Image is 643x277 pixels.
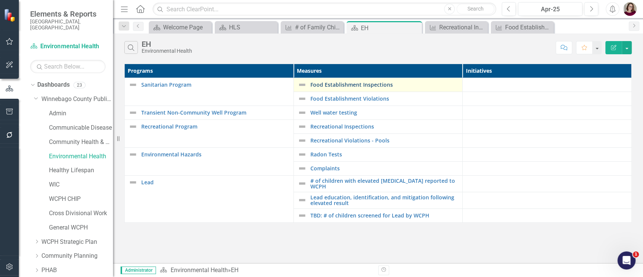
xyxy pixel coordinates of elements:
[427,23,486,32] a: Recreational Inspections
[151,23,210,32] a: Welcome Page
[73,82,86,88] div: 23
[298,136,307,145] img: Not Defined
[310,124,459,129] a: Recreational Inspections
[128,178,137,187] img: Not Defined
[310,194,459,206] a: Lead education, identification, and mitigation following elevated result
[310,213,459,218] a: TBD: # of children screened for Lead by WCPH
[41,252,113,260] a: Community Planning
[293,192,463,208] td: Double-Click to Edit Right Click for Context Menu
[125,106,294,120] td: Double-Click to Edit Right Click for Context Menu
[439,23,486,32] div: Recreational Inspections
[128,150,137,159] img: Not Defined
[37,81,70,89] a: Dashboards
[298,164,307,173] img: Not Defined
[170,266,228,274] a: Environmental Health
[298,196,307,205] img: Not Defined
[49,166,113,175] a: Healthy Lifespan
[231,266,238,274] div: EH
[293,106,463,120] td: Double-Click to Edit Right Click for Context Menu
[30,18,105,31] small: [GEOGRAPHIC_DATA], [GEOGRAPHIC_DATA]
[293,120,463,134] td: Double-Click to Edit Right Click for Context Menu
[298,80,307,89] img: Not Defined
[467,6,484,12] span: Search
[142,48,192,54] div: Environmental Health
[49,181,113,189] a: WIC
[128,122,137,131] img: Not Defined
[41,266,113,275] a: PHAB
[125,176,294,223] td: Double-Click to Edit Right Click for Context Menu
[49,209,113,218] a: Cross Divisional Work
[293,208,463,222] td: Double-Click to Edit Right Click for Context Menu
[293,92,463,106] td: Double-Click to Edit Right Click for Context Menu
[310,165,459,171] a: Complaints
[30,60,105,73] input: Search Below...
[49,138,113,147] a: Community Health & Prevention
[293,134,463,148] td: Double-Click to Edit Right Click for Context Menu
[310,110,459,115] a: Well water testing
[229,23,276,32] div: HLS
[298,94,307,103] img: Not Defined
[298,108,307,117] img: Not Defined
[128,80,137,89] img: Not Defined
[283,23,342,32] a: # of Family Child Health (FCH) clients
[310,96,459,101] a: Food Establishment Violations
[153,3,496,16] input: Search ClearPoint...
[30,42,105,51] a: Environmental Health
[49,109,113,118] a: Admin
[293,148,463,162] td: Double-Click to Edit Right Click for Context Menu
[298,122,307,131] img: Not Defined
[293,176,463,192] td: Double-Click to Edit Right Click for Context Menu
[617,251,635,269] iframe: Intercom live chat
[142,40,192,48] div: EH
[141,82,290,87] a: Sanitarian Program
[41,95,113,104] a: Winnebago County Public Health
[141,179,290,185] a: Lead
[457,4,494,14] button: Search
[217,23,276,32] a: HLS
[623,2,637,16] img: Sarahjean Schluechtermann
[298,150,307,159] img: Not Defined
[125,148,294,176] td: Double-Click to Edit Right Click for Context Menu
[493,23,552,32] a: Food Establishment Violations
[361,23,420,33] div: EH
[310,152,459,157] a: Radon Tests
[293,78,463,92] td: Double-Click to Edit Right Click for Context Menu
[521,5,580,14] div: Apr-25
[518,2,582,16] button: Apr-25
[121,266,156,274] span: Administrator
[30,9,105,18] span: Elements & Reports
[163,23,210,32] div: Welcome Page
[505,23,552,32] div: Food Establishment Violations
[141,110,290,115] a: Transient Non-Community Well Program
[160,266,372,275] div: »
[49,223,113,232] a: General WCPH
[310,178,459,190] a: # of children with elevated [MEDICAL_DATA] reported to WCPH
[125,78,294,106] td: Double-Click to Edit Right Click for Context Menu
[298,179,307,188] img: Not Defined
[49,152,113,161] a: Environmental Health
[298,211,307,220] img: Not Defined
[128,108,137,117] img: Not Defined
[295,23,342,32] div: # of Family Child Health (FCH) clients
[141,152,290,157] a: Environmental Hazards
[41,238,113,246] a: WCPH Strategic Plan
[49,195,113,204] a: WCPH CHIP
[633,251,639,257] span: 1
[3,8,17,22] img: ClearPoint Strategy
[49,124,113,132] a: Communicable Disease
[310,138,459,143] a: Recreational Violations - Pools
[310,82,459,87] a: Food Establishment Inspections
[293,162,463,176] td: Double-Click to Edit Right Click for Context Menu
[141,124,290,129] a: Recreational Program
[125,120,294,148] td: Double-Click to Edit Right Click for Context Menu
